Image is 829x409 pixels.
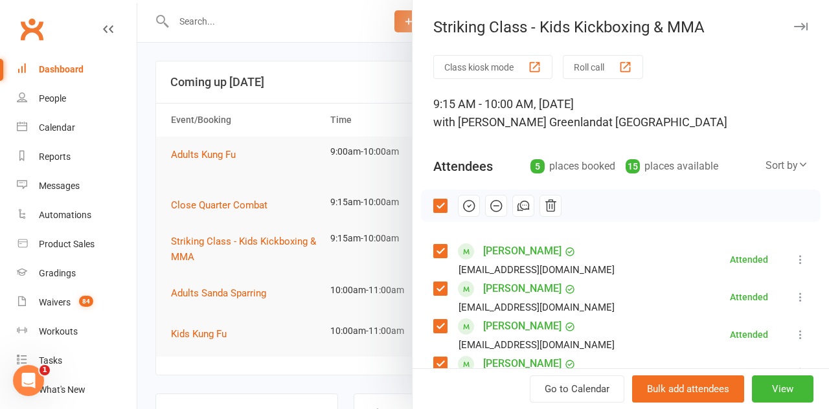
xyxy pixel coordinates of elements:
[79,296,93,307] span: 84
[17,288,137,317] a: Waivers 84
[39,93,66,104] div: People
[626,157,718,175] div: places available
[459,299,615,316] div: [EMAIL_ADDRESS][DOMAIN_NAME]
[39,297,71,307] div: Waivers
[39,210,91,220] div: Automations
[17,201,137,230] a: Automations
[17,317,137,346] a: Workouts
[39,268,76,278] div: Gradings
[483,353,562,374] a: [PERSON_NAME]
[39,181,80,191] div: Messages
[17,84,137,113] a: People
[459,261,615,278] div: [EMAIL_ADDRESS][DOMAIN_NAME]
[433,55,552,79] button: Class kiosk mode
[39,355,62,366] div: Tasks
[39,122,75,133] div: Calendar
[766,157,808,174] div: Sort by
[39,384,85,395] div: What's New
[413,18,829,36] div: Striking Class - Kids Kickboxing & MMA
[752,375,813,403] button: View
[626,159,640,173] div: 15
[563,55,643,79] button: Roll call
[483,316,562,337] a: [PERSON_NAME]
[17,55,137,84] a: Dashboard
[632,375,744,403] button: Bulk add attendees
[483,241,562,261] a: [PERSON_NAME]
[17,230,137,259] a: Product Sales
[433,115,602,129] span: with [PERSON_NAME] Greenland
[39,64,84,74] div: Dashboard
[17,113,137,142] a: Calendar
[17,259,137,288] a: Gradings
[433,95,808,131] div: 9:15 AM - 10:00 AM, [DATE]
[17,142,137,171] a: Reports
[17,346,137,375] a: Tasks
[530,157,615,175] div: places booked
[13,365,44,396] iframe: Intercom live chat
[459,337,615,353] div: [EMAIL_ADDRESS][DOMAIN_NAME]
[17,375,137,404] a: What's New
[16,13,48,45] a: Clubworx
[730,330,768,339] div: Attended
[530,375,624,403] a: Go to Calendar
[17,171,137,201] a: Messages
[39,239,95,249] div: Product Sales
[730,293,768,302] div: Attended
[40,365,50,375] span: 1
[730,255,768,264] div: Attended
[530,159,545,173] div: 5
[39,151,71,162] div: Reports
[483,278,562,299] a: [PERSON_NAME]
[39,326,78,337] div: Workouts
[602,115,727,129] span: at [GEOGRAPHIC_DATA]
[433,157,493,175] div: Attendees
